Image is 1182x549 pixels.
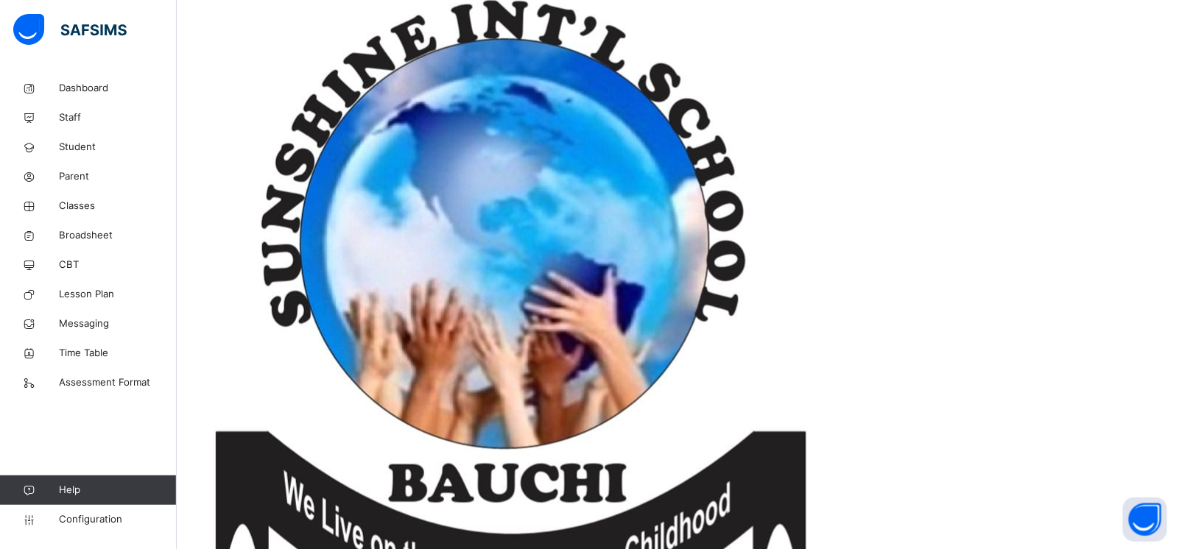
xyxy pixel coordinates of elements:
span: Assessment Format [59,375,177,390]
span: Classes [59,199,177,213]
span: Student [59,140,177,155]
span: Messaging [59,316,177,331]
span: Parent [59,169,177,184]
span: Broadsheet [59,228,177,243]
img: safsims [13,14,127,45]
span: CBT [59,258,177,272]
span: Dashboard [59,81,177,96]
span: Time Table [59,346,177,361]
span: Configuration [59,512,176,527]
span: Help [59,483,176,497]
span: Lesson Plan [59,287,177,302]
button: Open asap [1123,497,1167,542]
span: Staff [59,110,177,125]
